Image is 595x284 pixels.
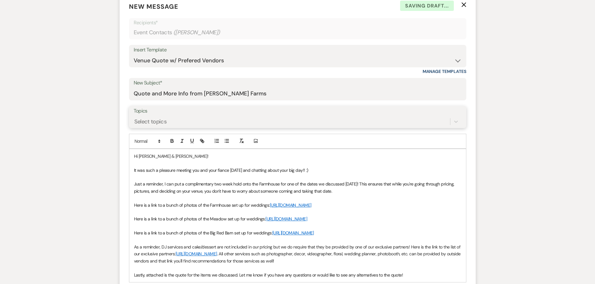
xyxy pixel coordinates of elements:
[270,202,311,208] a: [URL][DOMAIN_NAME]
[265,216,307,222] a: [URL][DOMAIN_NAME]
[134,153,461,160] p: Hi [PERSON_NAME] & [PERSON_NAME]!
[173,28,220,37] span: ( [PERSON_NAME] )
[134,46,462,55] div: Insert Template
[134,202,270,208] span: Here is a link to a bunch of photos of the Farmhouse set up for weddings:
[134,26,462,39] div: Event Contacts
[134,79,462,88] label: New Subject*
[134,216,266,222] span: Here is a link to a bunch of photos of the Meadow set up for weddings:
[272,230,314,236] a: [URL][DOMAIN_NAME]
[134,167,308,173] span: It was such a pleasure meeting you and your fiance [DATE] and chatting about your big day!! :)
[134,19,462,27] p: Recipients*
[134,107,462,116] label: Topics
[176,251,217,257] a: [URL][DOMAIN_NAME]
[134,181,456,194] span: Just a reminder, I can put a complimentary two week hold onto the Farmhouse for one of the dates ...
[134,230,272,236] span: Here is a link to a bunch of photos of the Big Red Barn set up for weddings:
[134,117,167,126] div: Select topics
[423,69,466,74] a: Manage Templates
[400,1,454,11] span: Saving draft...
[134,272,403,278] span: Lastly, attached is the quote for the items we discussed. Let me know if you have any questions o...
[134,243,461,264] p: As a reminder, DJ services and cake/dessert are not included in our pricing but we do require tha...
[129,2,178,11] span: New Message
